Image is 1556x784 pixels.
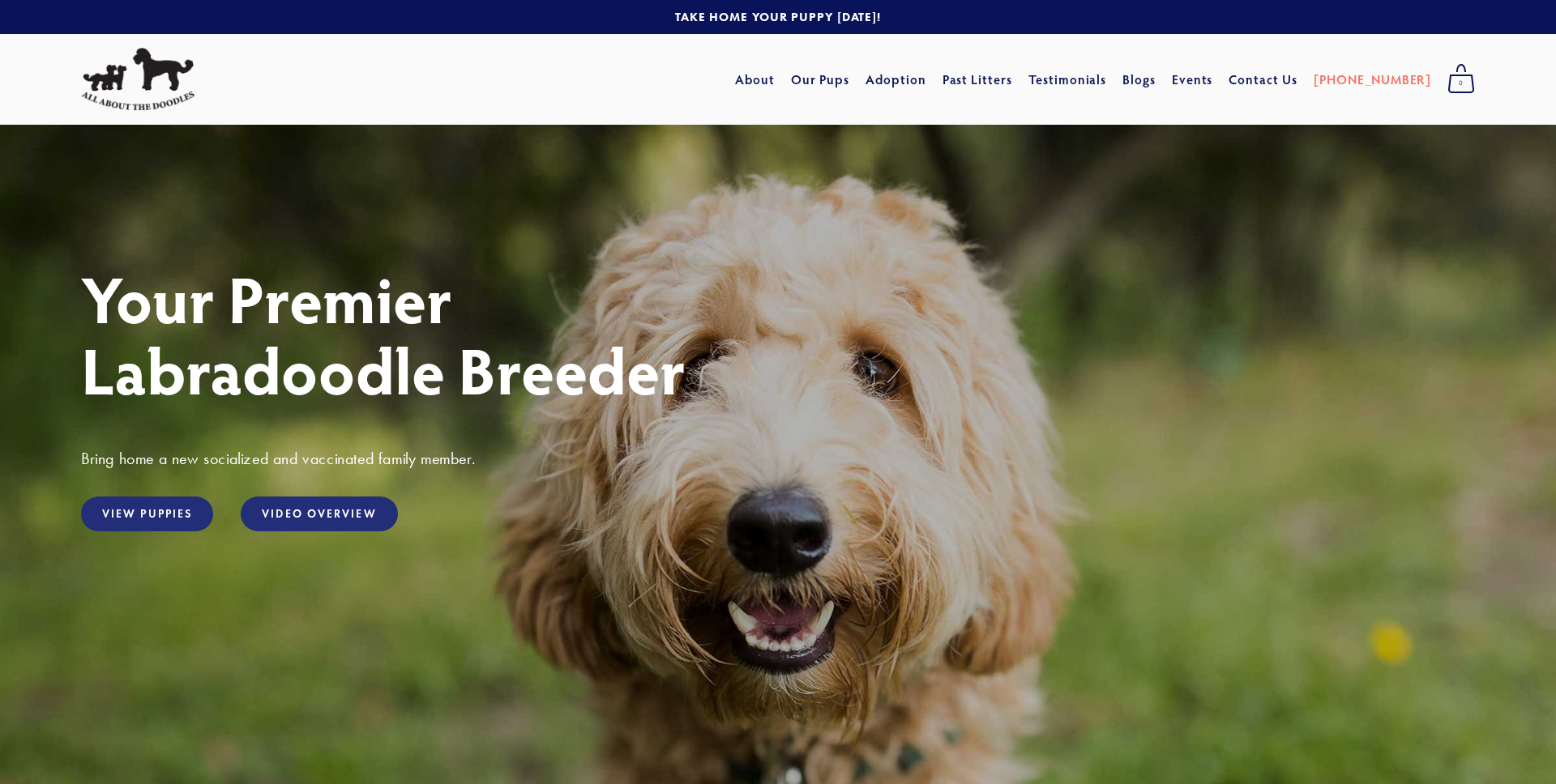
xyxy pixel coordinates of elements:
[1229,65,1297,94] a: Contact Us
[1172,65,1213,94] a: Events
[81,448,1475,469] h3: Bring home a new socialized and vaccinated family member.
[81,262,1475,405] h1: Your Premier Labradoodle Breeder
[866,65,926,94] a: Adoption
[1439,59,1483,100] a: 0 items in cart
[1122,65,1156,94] a: Blogs
[791,65,850,94] a: Our Pups
[241,496,397,531] a: Video Overview
[735,65,775,94] a: About
[1314,65,1431,94] a: [PHONE_NUMBER]
[1447,73,1475,94] span: 0
[81,48,194,111] img: All About The Doodles
[81,496,213,531] a: View Puppies
[1028,65,1107,94] a: Testimonials
[943,70,1013,87] a: Past Litters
